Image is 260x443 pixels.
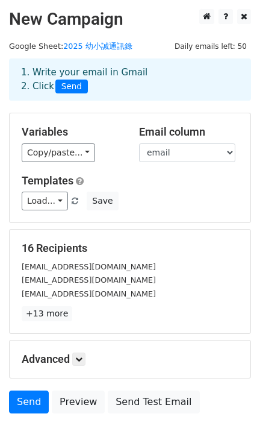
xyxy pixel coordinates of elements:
h5: Variables [22,125,121,139]
h5: Advanced [22,353,238,366]
h5: Email column [139,125,238,139]
h5: 16 Recipients [22,242,238,255]
iframe: Chat Widget [200,385,260,443]
div: 聊天小工具 [200,385,260,443]
a: 2025 幼小誠通訊錄 [63,42,132,51]
a: Send [9,391,49,413]
a: +13 more [22,306,72,321]
a: Load... [22,192,68,210]
span: Send [55,80,88,94]
h2: New Campaign [9,9,251,30]
small: [EMAIL_ADDRESS][DOMAIN_NAME] [22,262,156,271]
div: 1. Write your email in Gmail 2. Click [12,66,248,93]
small: [EMAIL_ADDRESS][DOMAIN_NAME] [22,289,156,298]
a: Preview [52,391,105,413]
a: Copy/paste... [22,143,95,162]
span: Daily emails left: 50 [170,40,251,53]
small: Google Sheet: [9,42,132,51]
button: Save [87,192,118,210]
small: [EMAIL_ADDRESS][DOMAIN_NAME] [22,275,156,284]
a: Daily emails left: 50 [170,42,251,51]
a: Templates [22,174,73,187]
a: Send Test Email [108,391,199,413]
